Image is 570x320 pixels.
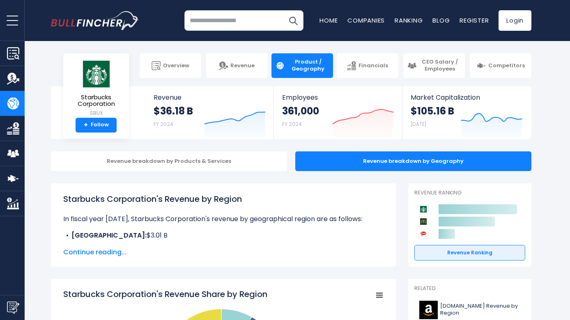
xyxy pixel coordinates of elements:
[71,240,149,250] b: International Segment:
[63,288,267,300] tspan: Starbucks Corporation's Revenue Share by Region
[337,53,398,78] a: Financials
[319,16,338,25] a: Home
[414,285,525,292] p: Related
[488,62,525,69] span: Competitors
[63,193,384,205] h1: Starbucks Corporation's Revenue by Region
[282,105,319,117] strong: 361,000
[411,121,426,128] small: [DATE]
[414,190,525,197] p: Revenue Ranking
[411,105,454,117] strong: $105.16 B
[411,94,522,101] span: Market Capitalization
[145,86,274,139] a: Revenue $36.18 B FY 2024
[70,110,122,117] small: SBUX
[76,118,117,133] a: +Follow
[154,121,173,128] small: FY 2024
[271,53,333,78] a: Product / Geography
[282,121,302,128] small: FY 2024
[84,121,88,129] strong: +
[51,151,287,171] div: Revenue breakdown by Products & Services
[419,59,461,73] span: CEO Salary / Employees
[63,231,384,240] li: $3.01 B
[154,94,266,101] span: Revenue
[359,62,388,69] span: Financials
[347,16,385,25] a: Companies
[418,217,428,226] img: McDonald's Corporation competitors logo
[230,62,255,69] span: Revenue
[154,105,193,117] strong: $36.18 B
[287,59,329,73] span: Product / Geography
[63,214,384,224] p: In fiscal year [DATE], Starbucks Corporation's revenue by geographical region are as follows:
[460,16,489,25] a: Register
[418,204,428,214] img: Starbucks Corporation competitors logo
[395,16,423,25] a: Ranking
[414,245,525,261] a: Revenue Ranking
[403,53,465,78] a: CEO Salary / Employees
[418,229,428,239] img: Yum! Brands competitors logo
[206,53,268,78] a: Revenue
[140,53,201,78] a: Overview
[70,94,122,107] span: Starbucks Corporation
[51,11,139,30] img: bullfincher logo
[71,231,147,240] b: [GEOGRAPHIC_DATA]:
[419,301,438,319] img: AMZN logo
[69,60,123,118] a: Starbucks Corporation SBUX
[499,10,531,31] a: Login
[63,240,384,250] li: $6.46 B
[163,62,189,69] span: Overview
[283,10,303,31] button: Search
[274,86,402,139] a: Employees 361,000 FY 2024
[432,16,450,25] a: Blog
[470,53,531,78] a: Competitors
[63,247,384,257] span: Continue reading...
[282,94,393,101] span: Employees
[51,11,139,30] a: Go to homepage
[295,151,531,171] div: Revenue breakdown by Geography
[402,86,531,139] a: Market Capitalization $105.16 B [DATE]
[440,303,520,317] span: [DOMAIN_NAME] Revenue by Region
